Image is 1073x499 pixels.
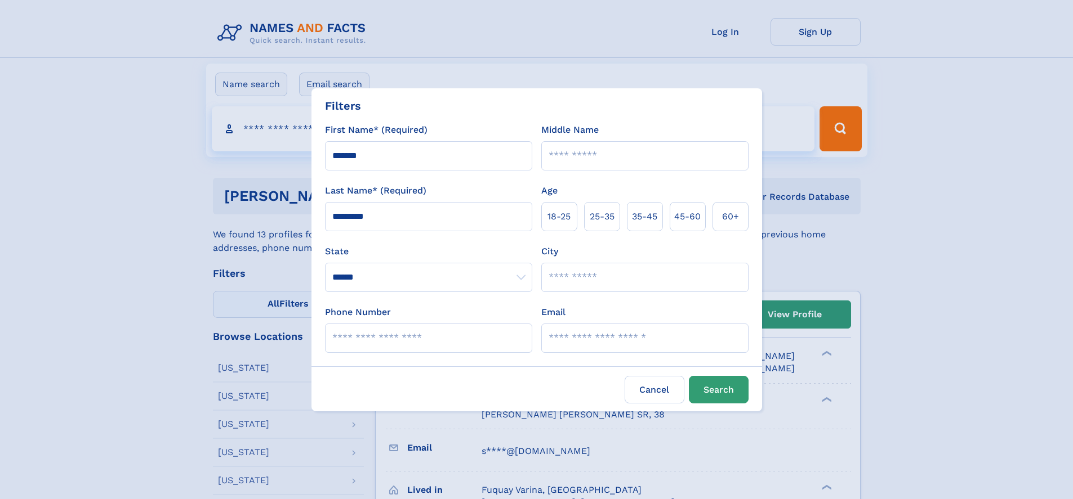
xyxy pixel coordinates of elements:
[722,210,739,223] span: 60+
[674,210,701,223] span: 45‑60
[325,184,426,197] label: Last Name* (Required)
[541,184,558,197] label: Age
[325,97,361,114] div: Filters
[590,210,615,223] span: 25‑35
[632,210,657,223] span: 35‑45
[325,305,391,319] label: Phone Number
[325,245,532,258] label: State
[541,123,599,137] label: Middle Name
[689,376,749,403] button: Search
[625,376,684,403] label: Cancel
[325,123,428,137] label: First Name* (Required)
[547,210,571,223] span: 18‑25
[541,245,558,258] label: City
[541,305,566,319] label: Email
